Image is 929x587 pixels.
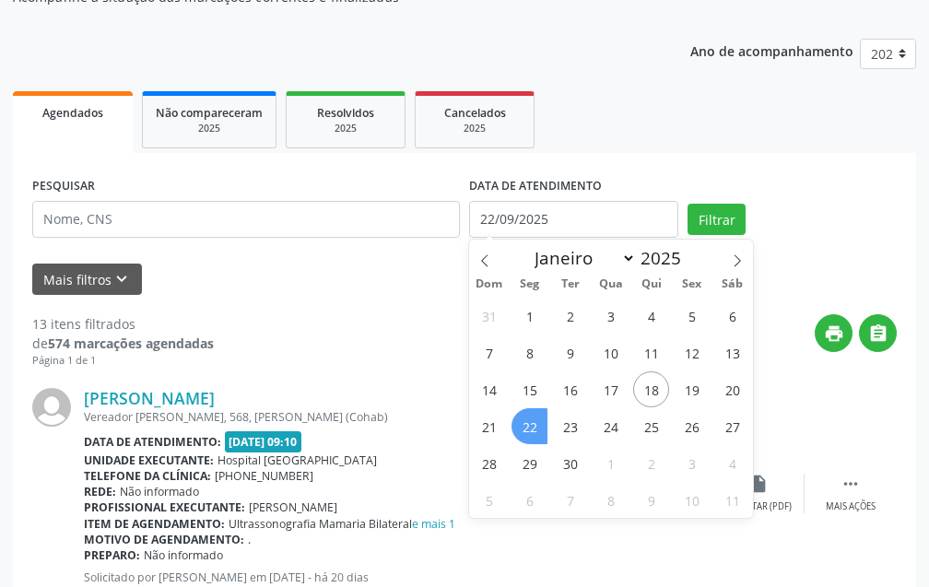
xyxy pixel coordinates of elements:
[218,452,377,468] span: Hospital [GEOGRAPHIC_DATA]
[688,204,746,235] button: Filtrar
[714,445,750,481] span: Outubro 4, 2025
[510,278,550,290] span: Seg
[633,298,669,334] span: Setembro 4, 2025
[841,474,861,494] i: 
[815,314,853,352] button: print
[636,246,697,270] input: Year
[42,105,103,121] span: Agendados
[826,500,876,513] div: Mais ações
[84,569,620,585] p: Solicitado por [PERSON_NAME] em [DATE] - há 20 dias
[690,39,853,62] p: Ano de acompanhamento
[552,298,588,334] span: Setembro 2, 2025
[215,468,313,484] span: [PHONE_NUMBER]
[471,335,507,370] span: Setembro 7, 2025
[593,445,629,481] span: Outubro 1, 2025
[552,371,588,407] span: Setembro 16, 2025
[593,371,629,407] span: Setembro 17, 2025
[674,408,710,444] span: Setembro 26, 2025
[32,201,460,238] input: Nome, CNS
[84,499,245,515] b: Profissional executante:
[633,408,669,444] span: Setembro 25, 2025
[471,445,507,481] span: Setembro 28, 2025
[714,335,750,370] span: Setembro 13, 2025
[748,474,769,494] i: insert_drive_file
[674,371,710,407] span: Setembro 19, 2025
[471,371,507,407] span: Setembro 14, 2025
[112,269,132,289] i: keyboard_arrow_down
[32,314,214,334] div: 13 itens filtrados
[471,408,507,444] span: Setembro 21, 2025
[714,298,750,334] span: Setembro 6, 2025
[32,172,95,201] label: PESQUISAR
[32,353,214,369] div: Página 1 de 1
[633,371,669,407] span: Setembro 18, 2025
[552,482,588,518] span: Outubro 7, 2025
[471,298,507,334] span: Agosto 31, 2025
[674,335,710,370] span: Setembro 12, 2025
[714,371,750,407] span: Setembro 20, 2025
[84,532,244,547] b: Motivo de agendamento:
[512,371,547,407] span: Setembro 15, 2025
[824,323,844,344] i: print
[120,484,199,499] span: Não informado
[725,500,792,513] div: Exportar (PDF)
[712,278,753,290] span: Sáb
[84,434,221,450] b: Data de atendimento:
[469,201,678,238] input: Selecione um intervalo
[512,445,547,481] span: Setembro 29, 2025
[32,388,71,427] img: img
[48,335,214,352] strong: 574 marcações agendadas
[469,278,510,290] span: Dom
[229,516,455,532] span: Ultrassonografia Mamaria Bilateral
[633,335,669,370] span: Setembro 11, 2025
[156,122,263,135] div: 2025
[593,482,629,518] span: Outubro 8, 2025
[550,278,591,290] span: Ter
[674,445,710,481] span: Outubro 3, 2025
[593,408,629,444] span: Setembro 24, 2025
[674,482,710,518] span: Outubro 10, 2025
[249,499,337,515] span: [PERSON_NAME]
[591,278,631,290] span: Qua
[317,105,374,121] span: Resolvidos
[552,445,588,481] span: Setembro 30, 2025
[672,278,712,290] span: Sex
[859,314,897,352] button: 
[512,482,547,518] span: Outubro 6, 2025
[633,445,669,481] span: Outubro 2, 2025
[631,278,672,290] span: Qui
[412,516,455,532] a: e mais 1
[552,335,588,370] span: Setembro 9, 2025
[714,482,750,518] span: Outubro 11, 2025
[714,408,750,444] span: Setembro 27, 2025
[84,409,620,425] div: Vereador [PERSON_NAME], 568, [PERSON_NAME] (Cohab)
[84,484,116,499] b: Rede:
[552,408,588,444] span: Setembro 23, 2025
[512,298,547,334] span: Setembro 1, 2025
[84,468,211,484] b: Telefone da clínica:
[593,335,629,370] span: Setembro 10, 2025
[633,482,669,518] span: Outubro 9, 2025
[144,547,223,563] span: Não informado
[868,323,888,344] i: 
[32,334,214,353] div: de
[225,431,302,452] span: [DATE] 09:10
[471,482,507,518] span: Outubro 5, 2025
[84,547,140,563] b: Preparo:
[248,532,251,547] span: .
[32,264,142,296] button: Mais filtroskeyboard_arrow_down
[84,388,215,408] a: [PERSON_NAME]
[429,122,521,135] div: 2025
[674,298,710,334] span: Setembro 5, 2025
[593,298,629,334] span: Setembro 3, 2025
[300,122,392,135] div: 2025
[444,105,506,121] span: Cancelados
[469,172,602,201] label: DATA DE ATENDIMENTO
[84,516,225,532] b: Item de agendamento:
[512,408,547,444] span: Setembro 22, 2025
[156,105,263,121] span: Não compareceram
[525,245,636,271] select: Month
[512,335,547,370] span: Setembro 8, 2025
[84,452,214,468] b: Unidade executante:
